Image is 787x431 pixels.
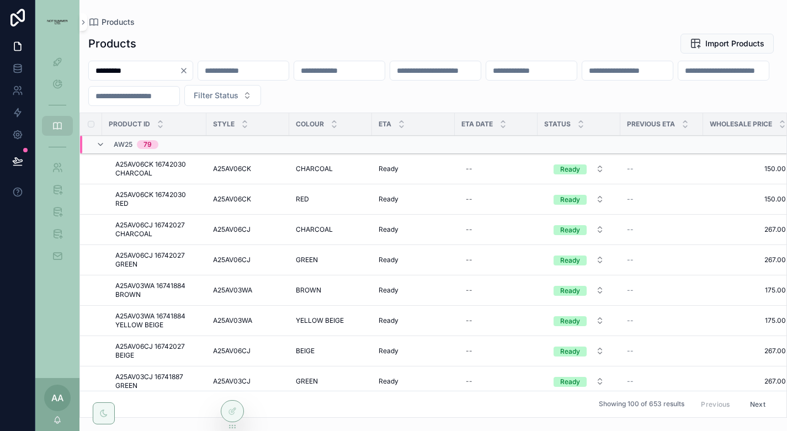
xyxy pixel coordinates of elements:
span: A25AV06CJ [213,225,251,234]
span: A25AV06CK 16742030 RED [115,190,200,208]
span: CHARCOAL [296,225,333,234]
div: Ready [560,377,580,387]
span: Wholesale Price [710,120,772,129]
span: -- [627,195,634,204]
div: Ready [560,195,580,205]
span: A25AV06CK [213,195,251,204]
span: -- [627,164,634,173]
span: 267.00 [710,256,786,264]
span: 267.00 [710,377,786,386]
div: Ready [560,164,580,174]
span: 267.00 [710,225,786,234]
span: YELLOW BEIGE [296,316,344,325]
span: A25AV06CJ 16742027 CHARCOAL [115,221,200,238]
button: Next [742,396,773,413]
span: 175.00 [710,316,786,325]
button: Select Button [545,189,613,209]
span: Ready [379,256,398,264]
span: A25AV03WA 16741884 YELLOW BEIGE [115,312,200,329]
span: Showing 100 of 653 results [599,400,684,409]
span: A25AV06CJ [213,256,251,264]
span: -- [627,225,634,234]
span: ETA Date [461,120,493,129]
span: GREEN [296,256,318,264]
span: Filter Status [194,90,238,101]
button: Select Button [545,371,613,391]
div: -- [466,316,472,325]
span: -- [627,256,634,264]
div: Ready [560,286,580,296]
img: App logo [42,20,73,25]
span: A25AV06CK [213,164,251,173]
span: BEIGE [296,347,315,355]
span: RED [296,195,309,204]
button: Select Button [545,341,613,361]
a: Products [88,17,135,28]
span: -- [627,377,634,386]
span: Ready [379,225,398,234]
button: Select Button [545,311,613,331]
button: Select Button [545,280,613,300]
span: -- [627,347,634,355]
span: CHARCOAL [296,164,333,173]
button: Import Products [680,34,774,54]
button: Clear [179,66,193,75]
div: Ready [560,256,580,265]
span: Status [544,120,571,129]
span: -- [627,316,634,325]
span: A25AV06CJ 16742027 GREEN [115,251,200,269]
span: Products [102,17,135,28]
span: AW25 [114,140,132,149]
div: Ready [560,225,580,235]
span: A25AV06CK 16742030 CHARCOAL [115,160,200,178]
span: 175.00 [710,286,786,295]
div: Ready [560,316,580,326]
span: Previous ETA [627,120,675,129]
span: A25AV03WA [213,316,252,325]
span: 150.00 [710,164,786,173]
span: A25AV06CJ [213,347,251,355]
span: A25AV06CJ 16742027 BEIGE [115,342,200,360]
h1: Products [88,36,136,51]
div: -- [466,347,472,355]
span: A25AV03CJ 16741887 GREEN [115,373,200,390]
span: -- [627,286,634,295]
div: -- [466,256,472,264]
span: ETA [379,120,391,129]
span: Style [213,120,235,129]
span: Ready [379,286,398,295]
div: Ready [560,347,580,356]
span: Ready [379,164,398,173]
span: Ready [379,347,398,355]
span: 150.00 [710,195,786,204]
span: Colour [296,120,324,129]
span: A25AV03WA 16741884 BROWN [115,281,200,299]
div: 79 [143,140,152,149]
button: Select Button [545,250,613,270]
span: AA [51,391,63,405]
button: Select Button [545,220,613,240]
span: BROWN [296,286,321,295]
button: Select Button [184,85,261,106]
span: GREEN [296,377,318,386]
span: Ready [379,195,398,204]
span: A25AV03WA [213,286,252,295]
div: -- [466,225,472,234]
div: scrollable content [35,44,79,280]
span: Ready [379,377,398,386]
button: Select Button [545,159,613,179]
span: Product ID [109,120,150,129]
span: Ready [379,316,398,325]
div: -- [466,286,472,295]
span: 267.00 [710,347,786,355]
div: -- [466,377,472,386]
span: A25AV03CJ [213,377,251,386]
span: Import Products [705,38,764,49]
div: -- [466,164,472,173]
div: -- [466,195,472,204]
